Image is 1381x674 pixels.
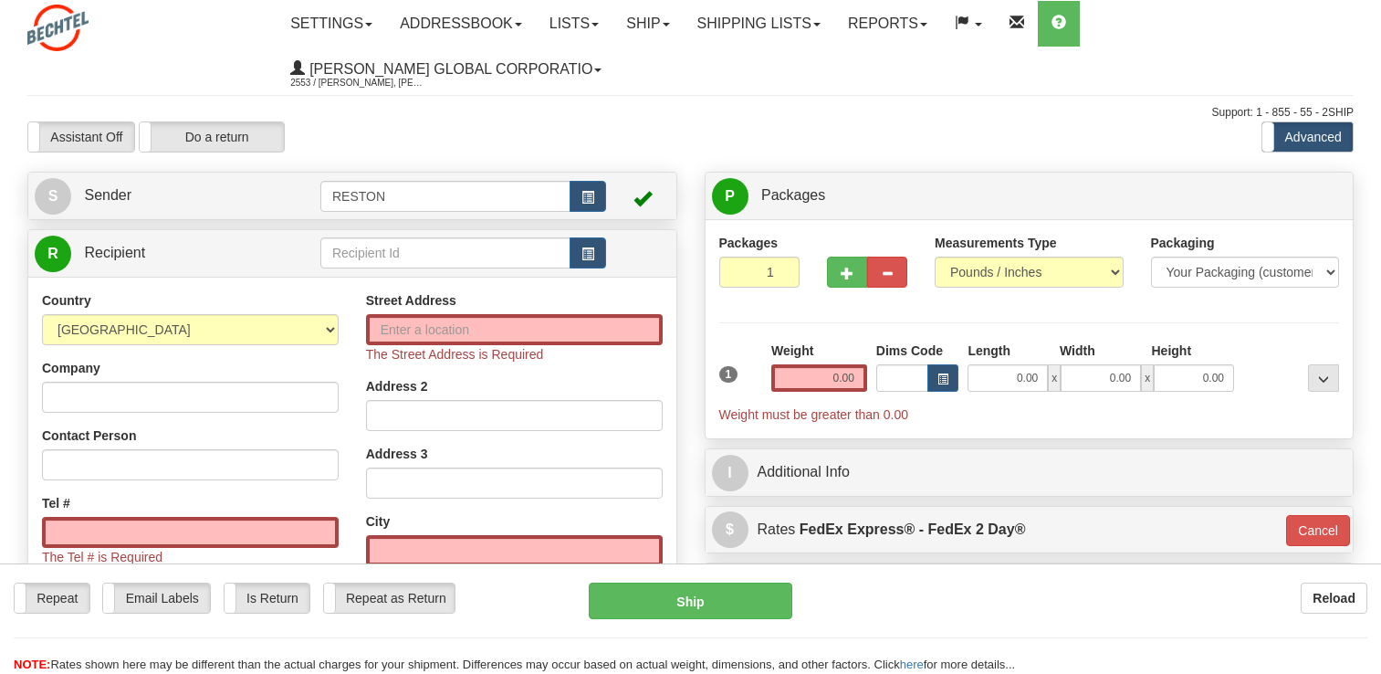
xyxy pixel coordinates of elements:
[968,342,1010,360] label: Length
[876,342,943,360] label: Dims Code
[366,377,428,395] label: Address 2
[1286,515,1350,546] button: Cancel
[1141,364,1154,392] span: x
[719,234,779,252] label: Packages
[84,245,145,260] span: Recipient
[712,455,748,491] span: I
[35,236,71,272] span: R
[589,583,791,619] button: Ship
[35,177,320,215] a: S Sender
[1339,244,1379,430] iframe: chat widget
[366,445,428,463] label: Address 3
[28,122,134,152] label: Assistant Off
[1048,364,1061,392] span: x
[771,342,813,360] label: Weight
[366,291,456,310] label: Street Address
[712,511,1283,549] a: $Rates FedEx Express® - FedEx 2 Day®
[1301,583,1367,614] button: Reload
[761,187,825,203] span: Packages
[35,178,71,215] span: S
[1151,234,1215,252] label: Packaging
[42,291,91,310] label: Country
[15,584,89,613] label: Repeat
[1313,591,1355,606] b: Reload
[684,1,834,47] a: Shipping lists
[320,237,570,269] input: Recipient Id
[42,427,136,445] label: Contact Person
[712,178,748,215] span: P
[612,1,683,47] a: Ship
[42,550,162,564] span: The Tel # is Required
[1308,364,1339,392] div: ...
[320,181,570,212] input: Sender Id
[712,454,1347,491] a: IAdditional Info
[386,1,536,47] a: Addressbook
[277,1,386,47] a: Settings
[719,366,738,383] span: 1
[712,177,1347,215] a: P Packages
[366,314,663,345] input: Enter a location
[42,494,70,512] label: Tel #
[42,359,100,377] label: Company
[27,105,1354,121] div: Support: 1 - 855 - 55 - 2SHIP
[1060,342,1095,360] label: Width
[27,5,89,51] img: logo2553.jpg
[290,74,427,92] span: 2553 / [PERSON_NAME], [PERSON_NAME]
[103,584,210,613] label: Email Labels
[305,61,592,77] span: [PERSON_NAME] Global Corporatio
[1152,342,1192,360] label: Height
[324,584,455,613] label: Repeat as Return
[935,234,1057,252] label: Measurements Type
[366,512,390,531] label: City
[536,1,612,47] a: Lists
[35,235,288,272] a: R Recipient
[900,658,924,671] a: here
[84,187,131,203] span: Sender
[800,511,1026,548] label: FedEx Express® - FedEx 2 Day®
[719,407,909,422] span: Weight must be greater than 0.00
[712,511,748,548] span: $
[366,347,544,362] span: The Street Address is Required
[14,658,50,671] span: NOTE:
[834,1,941,47] a: Reports
[225,584,309,613] label: Is Return
[1262,122,1353,152] label: Advanced
[140,122,284,152] label: Do a return
[277,47,615,92] a: [PERSON_NAME] Global Corporatio 2553 / [PERSON_NAME], [PERSON_NAME]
